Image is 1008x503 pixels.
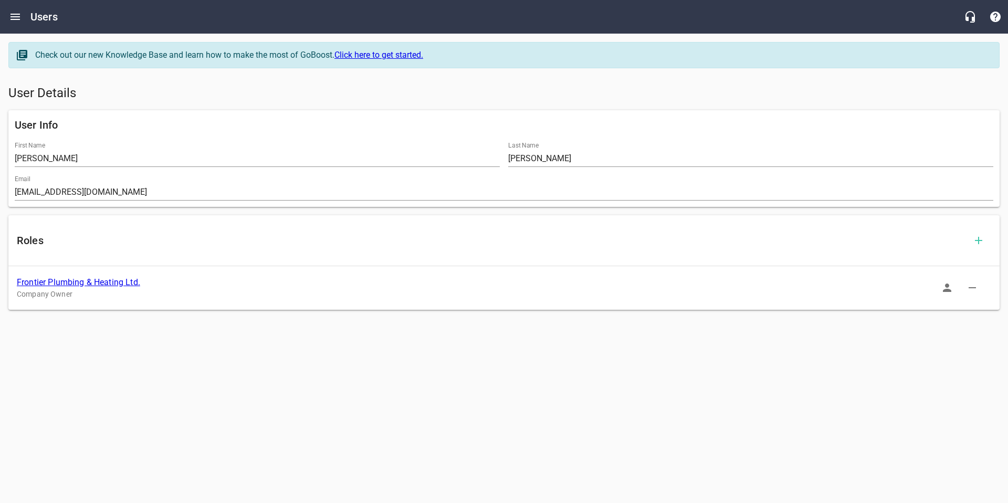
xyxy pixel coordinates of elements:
a: Frontier Plumbing & Heating Ltd. [17,277,140,287]
label: First Name [15,142,45,149]
label: Email [15,176,30,182]
a: Click here to get started. [334,50,423,60]
h6: Users [30,8,58,25]
button: Add Role [966,228,991,253]
button: Live Chat [958,4,983,29]
h6: User Info [15,117,993,133]
button: Open drawer [3,4,28,29]
h6: Roles [17,232,966,249]
div: Check out our new Knowledge Base and learn how to make the most of GoBoost. [35,49,989,61]
p: Company Owner [17,289,974,300]
label: Last Name [508,142,539,149]
button: Delete Role [960,275,985,300]
button: Support Portal [983,4,1008,29]
h5: User Details [8,85,1000,102]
